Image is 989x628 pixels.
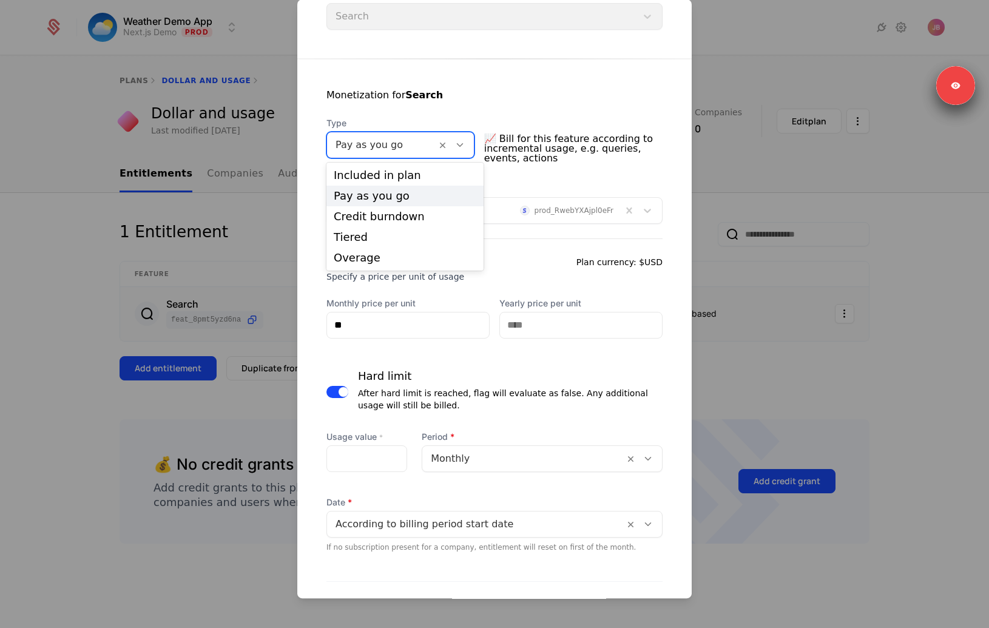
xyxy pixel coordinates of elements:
[358,387,663,411] div: After hard limit is reached, flag will evaluate as false. Any additional usage will still be billed.
[334,232,476,243] div: Tiered
[326,271,464,283] div: Specify a price per unit of usage
[484,129,663,168] span: 📈 Bill for this feature according to incremental usage, e.g. queries, events, actions
[326,88,443,103] div: Monetization for
[326,297,490,309] label: Monthly price per unit
[639,257,663,267] span: $USD
[334,170,476,181] div: Included in plan
[576,254,663,283] div: Plan currency:
[326,431,407,443] label: Usage value
[358,596,663,613] div: Billing Threshold
[422,431,663,443] span: Period
[405,89,443,101] strong: Search
[326,496,663,508] span: Date
[334,211,476,222] div: Credit burndown
[499,297,663,309] label: Yearly price per unit
[334,191,476,201] div: Pay as you go
[326,542,663,552] div: If no subscription present for a company, entitlement will reset on first of the month.
[326,117,474,129] span: Type
[326,183,663,195] span: Select Stripe product
[358,368,663,385] div: Hard limit
[334,252,476,263] div: Overage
